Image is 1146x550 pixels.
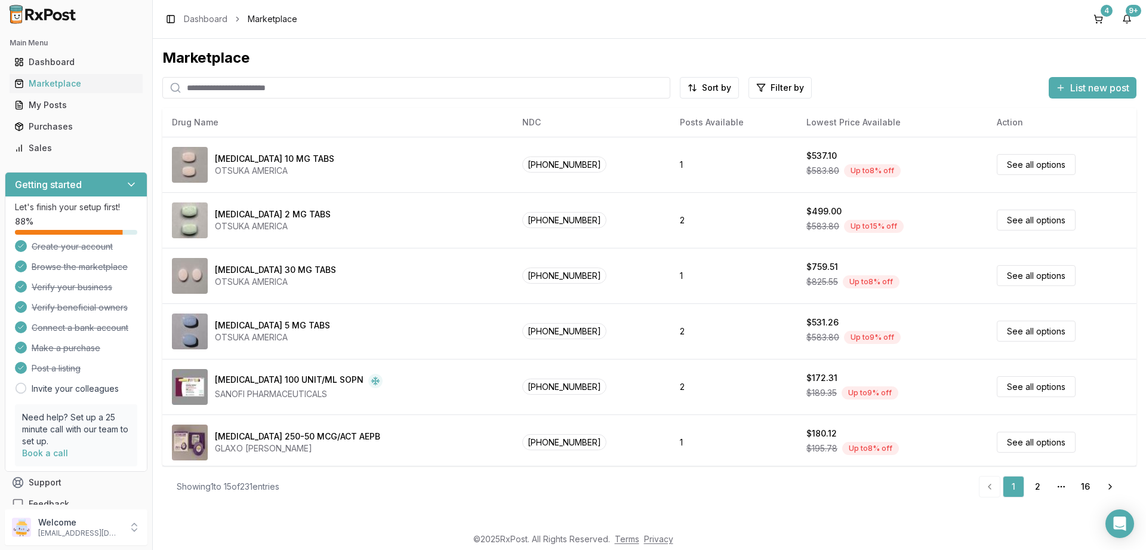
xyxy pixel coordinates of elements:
[997,321,1076,342] a: See all options
[15,201,137,213] p: Let's finish your setup first!
[522,379,606,395] span: [PHONE_NUMBER]
[14,142,138,154] div: Sales
[670,137,797,192] td: 1
[248,13,297,25] span: Marketplace
[748,77,812,99] button: Filter by
[806,165,839,177] span: $583.80
[215,264,336,276] div: [MEDICAL_DATA] 30 MG TABS
[184,13,297,25] nav: breadcrumb
[844,220,904,233] div: Up to 15 % off
[162,108,513,137] th: Drug Name
[997,376,1076,397] a: See all options
[22,411,130,447] p: Need help? Set up a 25 minute call with our team to set up.
[215,165,334,177] div: OTSUKA AMERICA
[5,472,147,493] button: Support
[1105,509,1134,538] div: Open Intercom Messenger
[806,331,839,343] span: $583.80
[771,82,804,94] span: Filter by
[162,48,1136,67] div: Marketplace
[670,414,797,470] td: 1
[670,248,797,303] td: 1
[997,432,1076,453] a: See all options
[997,265,1076,286] a: See all options
[32,241,113,253] span: Create your account
[670,303,797,359] td: 2
[10,94,143,116] a: My Posts
[513,108,670,137] th: NDC
[806,261,838,273] div: $759.51
[14,56,138,68] div: Dashboard
[172,425,208,460] img: Advair Diskus 250-50 MCG/ACT AEPB
[172,314,208,349] img: Abilify 5 MG TABS
[15,216,33,228] span: 88 %
[14,99,138,111] div: My Posts
[806,443,837,454] span: $195.78
[997,154,1076,175] a: See all options
[522,268,606,284] span: [PHONE_NUMBER]
[32,281,112,293] span: Verify your business
[177,481,279,493] div: Showing 1 to 15 of 231 entries
[14,78,138,90] div: Marketplace
[215,331,330,343] div: OTSUKA AMERICA
[806,387,837,399] span: $189.35
[32,322,128,334] span: Connect a bank account
[172,369,208,405] img: Admelog SoloStar 100 UNIT/ML SOPN
[1089,10,1108,29] button: 4
[14,121,138,133] div: Purchases
[215,374,363,388] div: [MEDICAL_DATA] 100 UNIT/ML SOPN
[184,13,227,25] a: Dashboard
[12,518,31,537] img: User avatar
[38,517,121,529] p: Welcome
[215,208,331,220] div: [MEDICAL_DATA] 2 MG TABS
[615,534,639,544] a: Terms
[172,147,208,183] img: Abilify 10 MG TABS
[522,156,606,173] span: [PHONE_NUMBER]
[5,5,81,24] img: RxPost Logo
[1126,5,1141,17] div: 9+
[670,192,797,248] td: 2
[32,302,128,314] span: Verify beneficial owners
[215,431,380,443] div: [MEDICAL_DATA] 250-50 MCG/ACT AEPB
[32,383,119,395] a: Invite your colleagues
[215,220,331,232] div: OTSUKA AMERICA
[1117,10,1136,29] button: 9+
[10,51,143,73] a: Dashboard
[987,108,1136,137] th: Action
[806,220,839,232] span: $583.80
[670,108,797,137] th: Posts Available
[172,202,208,238] img: Abilify 2 MG TABS
[997,210,1076,231] a: See all options
[15,177,82,192] h3: Getting started
[5,117,147,136] button: Purchases
[979,476,1122,497] nav: pagination
[1027,476,1048,497] a: 2
[1098,476,1122,497] a: Go to next page
[1070,81,1129,95] span: List new post
[522,323,606,339] span: [PHONE_NUMBER]
[1049,83,1136,95] a: List new post
[680,77,739,99] button: Sort by
[1074,476,1096,497] a: 16
[844,331,901,344] div: Up to 9 % off
[806,205,842,217] div: $499.00
[806,150,837,162] div: $537.10
[215,443,380,454] div: GLAXO [PERSON_NAME]
[806,372,837,384] div: $172.31
[32,342,100,354] span: Make a purchase
[22,448,68,458] a: Book a call
[670,359,797,414] td: 2
[10,137,143,159] a: Sales
[172,258,208,294] img: Abilify 30 MG TABS
[702,82,731,94] span: Sort by
[32,362,81,374] span: Post a listing
[522,434,606,450] span: [PHONE_NUMBER]
[842,386,898,400] div: Up to 9 % off
[522,212,606,228] span: [PHONE_NUMBER]
[38,529,121,538] p: [EMAIL_ADDRESS][DOMAIN_NAME]
[806,428,837,440] div: $180.12
[10,116,143,137] a: Purchases
[644,534,673,544] a: Privacy
[10,73,143,94] a: Marketplace
[5,96,147,115] button: My Posts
